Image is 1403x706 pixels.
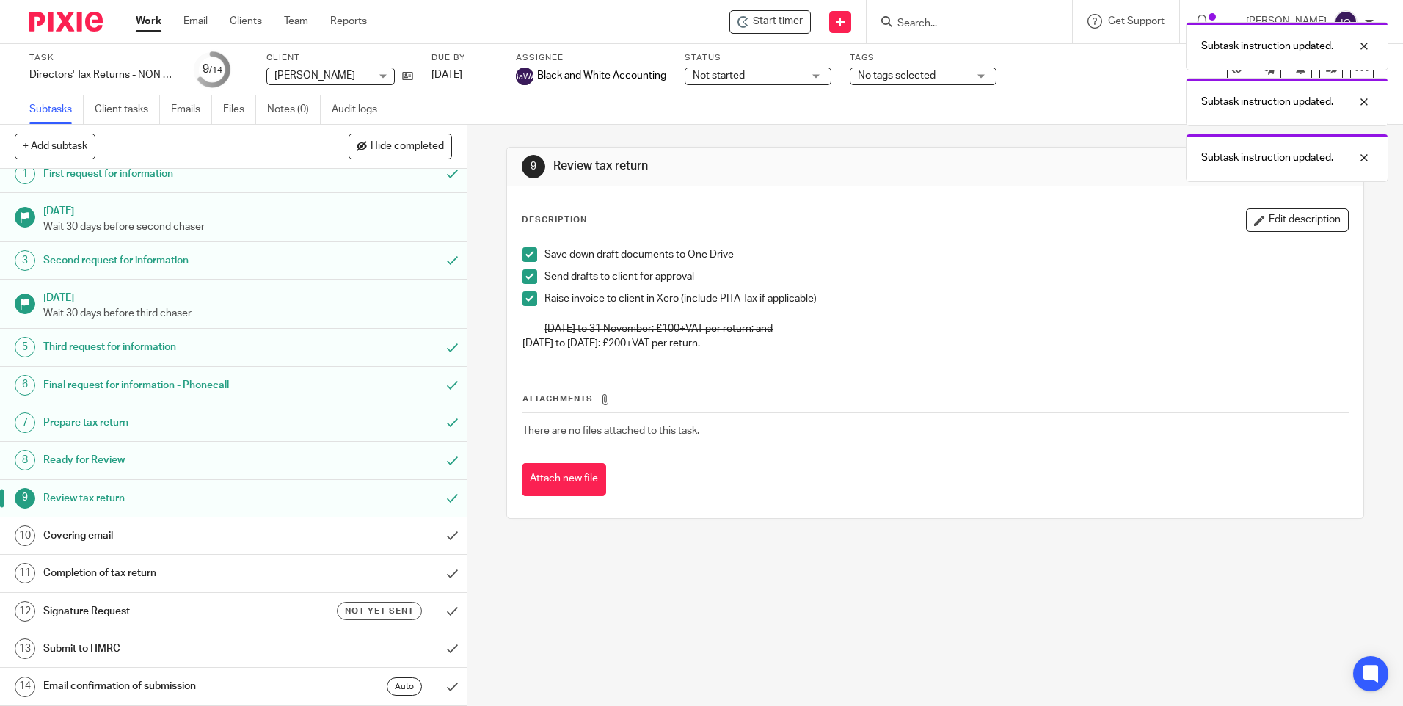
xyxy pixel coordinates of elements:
span: There are no files attached to this task. [522,426,699,436]
a: Clients [230,14,262,29]
div: 1 [15,164,35,184]
img: Pixie [29,12,103,32]
a: Notes (0) [267,95,321,124]
img: svg%3E [1334,10,1358,34]
p: Wait 30 days before second chaser [43,219,453,234]
span: [DATE] [431,70,462,80]
h1: Review tax return [43,487,296,509]
div: 8 [15,450,35,470]
p: Subtask instruction updated. [1201,150,1333,165]
div: Auto [387,677,422,696]
span: [PERSON_NAME] [274,70,355,81]
div: 5 [15,337,35,357]
a: Team [284,14,308,29]
div: 14 [15,677,35,697]
p: Subtask instruction updated. [1201,39,1333,54]
div: 12 [15,601,35,622]
div: 9 [15,488,35,509]
a: Reports [330,14,367,29]
div: 9 [203,61,222,78]
label: Client [266,52,413,64]
h1: Covering email [43,525,296,547]
span: Hide completed [371,141,444,153]
small: /14 [209,66,222,74]
div: Directors&#39; Tax Returns - NON BOOKKEEPING CLIENTS [29,68,176,82]
div: Directors' Tax Returns - NON BOOKKEEPING CLIENTS [29,68,176,82]
div: 3 [15,250,35,271]
a: Subtasks [29,95,84,124]
h1: Second request for information [43,250,296,272]
h1: Signature Request [43,600,296,622]
h1: [DATE] [43,287,453,305]
p: Wait 30 days before third chaser [43,306,453,321]
a: Emails [171,95,212,124]
a: Files [223,95,256,124]
p: [DATE] to 31 November: £100+VAT per return; and [544,321,1347,336]
label: Due by [431,52,498,64]
div: 10 [15,525,35,546]
p: Save down draft documents to One Drive [544,247,1347,262]
label: Assignee [516,52,666,64]
a: Audit logs [332,95,388,124]
h1: Final request for information - Phonecall [43,374,296,396]
button: Edit description [1246,208,1349,232]
p: Send drafts to client for approval [544,269,1347,284]
p: Subtask instruction updated. [1201,95,1333,109]
label: Status [685,52,831,64]
h1: Ready for Review [43,449,296,471]
h1: Third request for information [43,336,296,358]
div: 11 [15,563,35,583]
div: Daniel Baker - Directors' Tax Returns - NON BOOKKEEPING CLIENTS [729,10,811,34]
div: 13 [15,638,35,659]
span: Not yet sent [345,605,414,617]
h1: [DATE] [43,200,453,219]
a: Client tasks [95,95,160,124]
h1: First request for information [43,163,296,185]
h1: Prepare tax return [43,412,296,434]
label: Task [29,52,176,64]
p: Description [522,214,587,226]
div: 7 [15,412,35,433]
p: Raise invoice to client in Xero (include PITA Tax if applicable) [544,291,1347,306]
button: Hide completed [349,134,452,159]
span: Not started [693,70,745,81]
a: Work [136,14,161,29]
a: Email [183,14,208,29]
img: svg%3E [516,68,533,85]
h1: Completion of tax return [43,562,296,584]
p: [DATE] to [DATE]: £200+VAT per return. [522,336,1347,351]
button: + Add subtask [15,134,95,159]
span: Black and White Accounting [537,68,666,83]
div: 6 [15,375,35,396]
h1: Email confirmation of submission [43,675,296,697]
span: Attachments [522,395,593,403]
h1: Submit to HMRC [43,638,296,660]
h1: Review tax return [553,159,966,174]
button: Attach new file [522,463,606,496]
div: 9 [522,155,545,178]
